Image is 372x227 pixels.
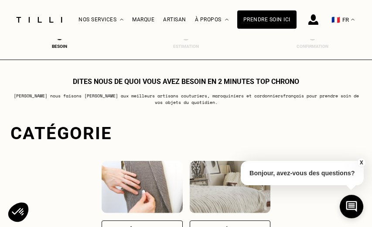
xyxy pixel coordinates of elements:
[13,93,359,106] p: [PERSON_NAME] nous faisons [PERSON_NAME] aux meilleurs artisans couturiers , maroquiniers et cord...
[195,0,229,39] div: À propos
[295,44,330,49] div: Confirmation
[190,161,270,213] img: Intérieur
[78,0,123,39] div: Nos services
[357,158,365,167] button: X
[13,17,65,23] img: Logo du service de couturière Tilli
[241,161,364,185] p: Bonjour, avez-vous des questions?
[308,14,318,25] img: icône connexion
[102,161,182,213] img: Vêtements
[120,19,123,21] img: Menu déroulant
[331,16,340,24] span: 🇫🇷
[10,123,362,144] div: Catégorie
[237,10,297,29] a: Prendre soin ici
[42,44,77,49] div: Besoin
[351,19,355,21] img: menu déroulant
[225,19,229,21] img: Menu déroulant à propos
[132,17,154,23] a: Marque
[73,77,299,86] h1: Dites nous de quoi vous avez besoin en 2 minutes top chrono
[327,0,359,39] button: 🇫🇷 FR
[163,17,186,23] a: Artisan
[169,44,204,49] div: Estimation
